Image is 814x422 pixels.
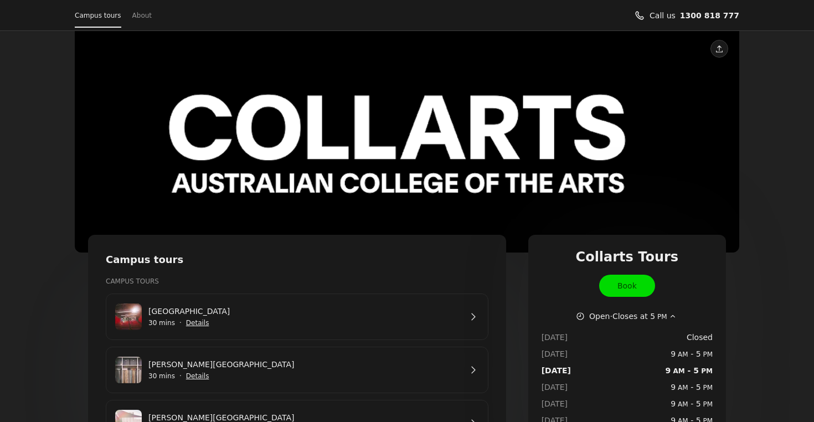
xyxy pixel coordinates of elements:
span: - [666,364,713,377]
span: Book [617,280,637,292]
dt: [DATE] [542,381,571,393]
span: 5 [696,383,701,392]
a: Campus tours [75,8,121,23]
button: Show details for Wellington St Campus [186,317,209,328]
button: Show details for Cromwell St Campus [186,370,209,382]
dt: [DATE] [542,331,571,343]
span: AM [676,384,688,392]
span: - [671,381,713,393]
dt: [DATE] [542,398,571,410]
span: 5 [650,312,655,321]
span: 5 [696,349,701,358]
span: PM [701,400,713,408]
a: Book [599,275,655,297]
span: 9 [671,399,676,408]
a: [PERSON_NAME][GEOGRAPHIC_DATA] [148,358,461,370]
h3: Campus Tours [106,276,488,287]
span: 5 [693,366,699,375]
span: AM [671,367,684,375]
span: AM [676,400,688,408]
span: 9 [666,366,671,375]
span: - [671,348,713,360]
span: - [671,398,713,410]
a: About [132,8,152,23]
span: PM [701,351,713,358]
button: Show working hours [576,310,678,322]
dt: [DATE] [542,364,571,377]
span: PM [655,313,667,321]
span: Call us [650,9,676,22]
a: Call us 1300 818 777 [680,9,739,22]
button: Share this page [710,40,728,58]
span: 9 [671,383,676,392]
span: PM [701,384,713,392]
div: View photo [75,31,739,253]
span: PM [699,367,713,375]
span: Collarts Tours [576,248,679,266]
h2: Campus tours [106,253,488,267]
span: Open · Closes at [589,310,667,322]
a: [GEOGRAPHIC_DATA] [148,305,461,317]
span: AM [676,351,688,358]
span: 9 [671,349,676,358]
span: 5 [696,399,701,408]
dt: [DATE] [542,348,571,360]
span: Closed [687,331,713,343]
